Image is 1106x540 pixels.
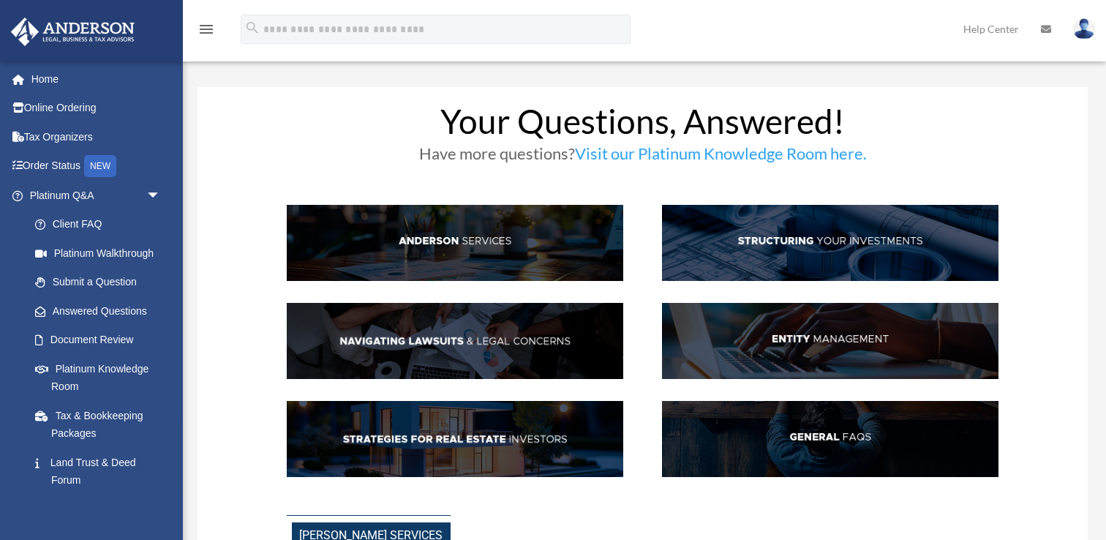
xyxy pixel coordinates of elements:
[287,205,623,281] img: AndServ_hdr
[10,94,183,123] a: Online Ordering
[662,401,998,477] img: GenFAQ_hdr
[20,448,183,495] a: Land Trust & Deed Forum
[146,181,176,211] span: arrow_drop_down
[10,122,183,151] a: Tax Organizers
[287,105,999,146] h1: Your Questions, Answered!
[287,146,999,169] h3: Have more questions?
[287,401,623,477] img: StratsRE_hdr
[662,205,998,281] img: StructInv_hdr
[197,20,215,38] i: menu
[20,239,183,268] a: Platinum Walkthrough
[20,210,176,239] a: Client FAQ
[1073,18,1095,40] img: User Pic
[662,303,998,379] img: EntManag_hdr
[197,26,215,38] a: menu
[20,401,183,448] a: Tax & Bookkeeping Packages
[10,151,183,181] a: Order StatusNEW
[244,20,260,36] i: search
[10,181,183,210] a: Platinum Q&Aarrow_drop_down
[287,303,623,379] img: NavLaw_hdr
[20,326,183,355] a: Document Review
[7,18,139,46] img: Anderson Advisors Platinum Portal
[20,268,183,297] a: Submit a Question
[10,64,183,94] a: Home
[20,354,183,401] a: Platinum Knowledge Room
[20,296,183,326] a: Answered Questions
[84,155,116,177] div: NEW
[575,143,867,170] a: Visit our Platinum Knowledge Room here.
